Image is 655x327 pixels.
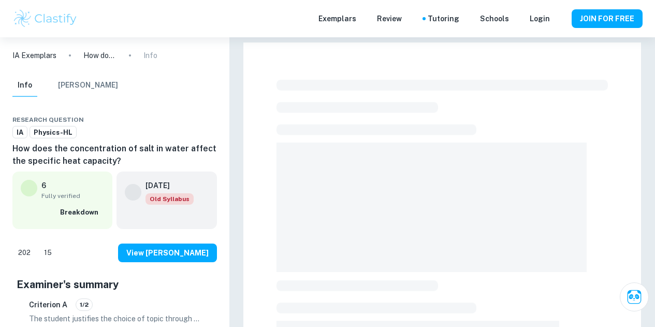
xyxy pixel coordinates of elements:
[188,113,196,126] div: Download
[38,248,57,258] span: 15
[12,143,217,167] h6: How does the concentration of salt in water affect the specific heat capacity?
[57,205,104,220] button: Breakdown
[41,180,46,191] p: 6
[178,113,186,126] div: Share
[318,13,356,24] p: Exemplars
[12,8,78,29] img: Clastify logo
[118,244,217,262] button: View [PERSON_NAME]
[29,313,200,324] p: The student justifies the choice of topic through their personal interest in thermal physics. How...
[76,300,92,309] span: 1/2
[17,277,213,292] h5: Examiner's summary
[145,193,194,205] span: Old Syllabus
[480,13,509,24] a: Schools
[620,282,649,311] button: Ask Clai
[29,299,67,310] h6: Criterion A
[209,113,217,126] div: Report issue
[13,127,27,138] span: IA
[12,245,36,261] div: Like
[58,74,118,97] button: [PERSON_NAME]
[12,248,36,258] span: 202
[428,13,459,24] a: Tutoring
[377,13,402,24] p: Review
[530,13,550,24] a: Login
[558,16,563,21] button: Help and Feedback
[145,193,194,205] div: Starting from the May 2025 session, the Physics IA requirements have changed. It's OK to refer to...
[198,113,207,126] div: Bookmark
[41,191,104,201] span: Fully verified
[30,127,76,138] span: Physics-HL
[12,50,56,61] a: IA Exemplars
[12,126,27,139] a: IA
[572,9,643,28] button: JOIN FOR FREE
[12,115,84,124] span: Research question
[12,74,37,97] button: Info
[30,126,77,139] a: Physics-HL
[143,50,157,61] p: Info
[38,245,57,261] div: Dislike
[83,50,117,61] p: How does the concentration of salt in water affect the specific heat capacity?
[145,180,185,191] h6: [DATE]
